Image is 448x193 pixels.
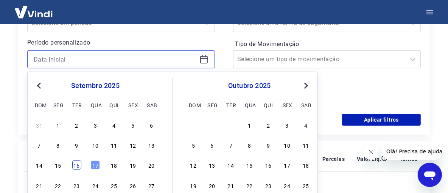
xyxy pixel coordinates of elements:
div: Choose domingo, 14 de setembro de 2025 [35,161,44,170]
div: qua [245,100,254,109]
label: Tipo de Movimentação [235,40,419,49]
div: Choose domingo, 21 de setembro de 2025 [35,181,44,190]
div: Choose terça-feira, 7 de outubro de 2025 [226,141,235,150]
div: Choose quinta-feira, 18 de setembro de 2025 [110,161,119,170]
div: qui [264,100,273,109]
div: Choose segunda-feira, 13 de outubro de 2025 [207,161,216,170]
button: Aplicar filtros [342,114,421,126]
div: Choose terça-feira, 9 de setembro de 2025 [72,141,81,150]
div: Choose quinta-feira, 23 de outubro de 2025 [264,181,273,190]
div: setembro 2025 [34,81,157,90]
div: dom [35,100,44,109]
div: Choose domingo, 19 de outubro de 2025 [189,181,198,190]
div: Choose sexta-feira, 10 de outubro de 2025 [283,141,292,150]
button: Previous Month [34,81,44,90]
div: Choose segunda-feira, 6 de outubro de 2025 [207,141,216,150]
div: Choose quarta-feira, 3 de setembro de 2025 [91,120,100,130]
div: Choose quarta-feira, 1 de outubro de 2025 [245,120,254,130]
div: Choose terça-feira, 16 de setembro de 2025 [72,161,81,170]
div: seg [53,100,62,109]
p: Parcelas [322,155,345,163]
div: Choose terça-feira, 21 de outubro de 2025 [226,181,235,190]
div: Choose terça-feira, 23 de setembro de 2025 [72,181,81,190]
div: Choose sábado, 27 de setembro de 2025 [147,181,156,190]
div: outubro 2025 [188,81,311,90]
p: Valor Líq. [357,155,381,163]
iframe: Botão para abrir a janela de mensagens [418,163,442,187]
div: sab [147,100,156,109]
div: Choose quarta-feira, 8 de outubro de 2025 [245,141,254,150]
div: Choose sexta-feira, 24 de outubro de 2025 [283,181,292,190]
img: Vindi [9,0,58,23]
div: Choose terça-feira, 14 de outubro de 2025 [226,161,235,170]
div: Choose segunda-feira, 22 de setembro de 2025 [53,181,62,190]
div: Choose quinta-feira, 11 de setembro de 2025 [110,141,119,150]
button: Next Month [302,81,311,90]
div: Choose sábado, 18 de outubro de 2025 [301,161,310,170]
div: ter [226,100,235,109]
div: Choose sábado, 25 de outubro de 2025 [301,181,310,190]
div: Choose domingo, 28 de setembro de 2025 [189,120,198,130]
span: Olá! Precisa de ajuda? [5,5,64,11]
div: Choose quarta-feira, 22 de outubro de 2025 [245,181,254,190]
div: qua [91,100,100,109]
div: sex [283,100,292,109]
div: dom [189,100,198,109]
div: Choose quarta-feira, 10 de setembro de 2025 [91,141,100,150]
div: Choose sexta-feira, 3 de outubro de 2025 [283,120,292,130]
div: Choose sexta-feira, 17 de outubro de 2025 [283,161,292,170]
div: sab [301,100,310,109]
div: Choose sábado, 13 de setembro de 2025 [147,141,156,150]
div: Choose sexta-feira, 26 de setembro de 2025 [128,181,137,190]
div: Choose terça-feira, 2 de setembro de 2025 [72,120,81,130]
div: Choose sábado, 20 de setembro de 2025 [147,161,156,170]
div: Choose segunda-feira, 29 de setembro de 2025 [207,120,216,130]
iframe: Fechar mensagem [364,145,379,160]
div: Choose quarta-feira, 17 de setembro de 2025 [91,161,100,170]
div: Choose quinta-feira, 4 de setembro de 2025 [110,120,119,130]
div: Choose sábado, 6 de setembro de 2025 [147,120,156,130]
div: qui [110,100,119,109]
div: Choose domingo, 7 de setembro de 2025 [35,141,44,150]
div: Choose domingo, 31 de agosto de 2025 [35,120,44,130]
div: Choose sexta-feira, 12 de setembro de 2025 [128,141,137,150]
div: Choose domingo, 12 de outubro de 2025 [189,161,198,170]
div: Choose quinta-feira, 9 de outubro de 2025 [264,141,273,150]
div: ter [72,100,81,109]
input: Data inicial [34,54,196,65]
div: Choose domingo, 5 de outubro de 2025 [189,141,198,150]
div: Choose segunda-feira, 20 de outubro de 2025 [207,181,216,190]
div: Choose quarta-feira, 24 de setembro de 2025 [91,181,100,190]
div: Choose quarta-feira, 15 de outubro de 2025 [245,161,254,170]
iframe: Mensagem da empresa [382,143,442,160]
div: Choose terça-feira, 30 de setembro de 2025 [226,120,235,130]
div: Choose quinta-feira, 16 de outubro de 2025 [264,161,273,170]
div: Choose segunda-feira, 8 de setembro de 2025 [53,141,62,150]
div: Choose quinta-feira, 2 de outubro de 2025 [264,120,273,130]
div: Choose quinta-feira, 25 de setembro de 2025 [110,181,119,190]
div: Choose sábado, 11 de outubro de 2025 [301,141,310,150]
div: seg [207,100,216,109]
div: Choose sábado, 4 de outubro de 2025 [301,120,310,130]
div: sex [128,100,137,109]
div: Choose segunda-feira, 1 de setembro de 2025 [53,120,62,130]
p: Período personalizado [27,38,215,47]
div: Choose segunda-feira, 15 de setembro de 2025 [53,161,62,170]
div: Choose sexta-feira, 19 de setembro de 2025 [128,161,137,170]
div: Choose sexta-feira, 5 de setembro de 2025 [128,120,137,130]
